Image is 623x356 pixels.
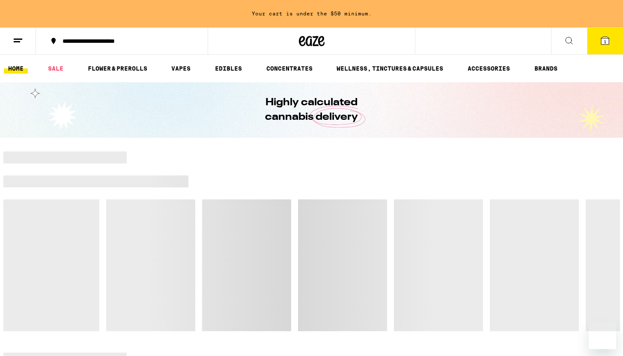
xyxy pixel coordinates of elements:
[587,28,623,54] button: 1
[463,63,514,74] a: ACCESSORIES
[589,322,616,349] iframe: Button to launch messaging window
[167,63,195,74] a: VAPES
[332,63,447,74] a: WELLNESS, TINCTURES & CAPSULES
[604,39,606,44] span: 1
[4,63,28,74] a: HOME
[241,95,382,125] h1: Highly calculated cannabis delivery
[262,63,317,74] a: CONCENTRATES
[530,63,562,74] a: BRANDS
[83,63,152,74] a: FLOWER & PREROLLS
[44,63,68,74] a: SALE
[211,63,246,74] a: EDIBLES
